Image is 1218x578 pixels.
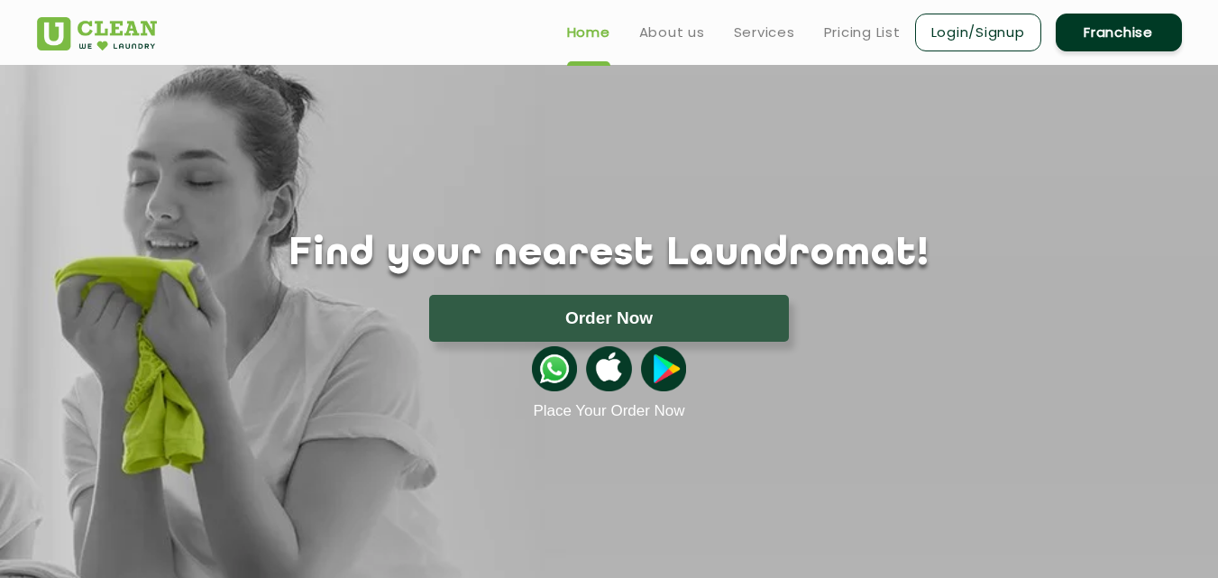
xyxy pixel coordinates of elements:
h1: Find your nearest Laundromat! [23,232,1195,277]
img: playstoreicon.png [641,346,686,391]
img: whatsappicon.png [532,346,577,391]
img: apple-icon.png [586,346,631,391]
a: Services [734,22,795,43]
a: Login/Signup [915,14,1041,51]
button: Order Now [429,295,789,342]
img: UClean Laundry and Dry Cleaning [37,17,157,50]
a: About us [639,22,705,43]
a: Home [567,22,610,43]
a: Pricing List [824,22,901,43]
a: Franchise [1056,14,1182,51]
a: Place Your Order Now [533,402,684,420]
